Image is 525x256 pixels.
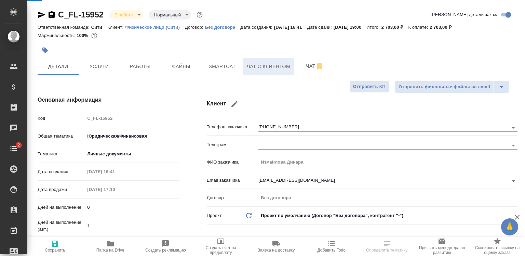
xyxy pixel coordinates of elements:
span: Добавить Todo [318,248,346,253]
p: [DATE] 16:41 [274,25,307,30]
button: Призвать менеджера по развитию [414,237,470,256]
p: Email заказчика [207,177,259,184]
button: Папка на Drive [83,237,138,256]
p: Общая тематика [38,133,85,140]
p: Дата создания: [240,25,274,30]
p: Маржинальность: [38,33,77,38]
p: Телеграм [207,141,259,148]
button: Отправить КП [349,81,389,93]
span: Создать рекламацию [145,248,186,253]
p: Дата продажи [38,186,85,193]
button: Open [509,141,518,150]
button: 🙏 [501,218,518,235]
p: Дней на выполнение (авт.) [38,219,85,233]
a: C_FL-15952 [58,10,104,19]
button: Создать рекламацию [138,237,193,256]
div: Юридическая/Финансовая [85,130,179,142]
p: Проект [207,212,222,219]
input: Пустое поле [85,221,179,231]
button: Определить тематику [359,237,415,256]
svg: Отписаться [315,62,324,71]
button: Скопировать ссылку [48,11,56,19]
button: Open [509,123,518,132]
span: Призвать менеджера по развитию [418,245,466,255]
p: Ответственная команда: [38,25,91,30]
button: Добавить тэг [38,43,53,58]
p: [DATE] 19:00 [334,25,367,30]
input: Пустое поле [85,167,145,177]
span: Отправить финальные файлы на email [399,83,490,91]
span: Smartcat [206,62,239,71]
span: 2 [13,142,24,149]
h4: Клиент [207,96,517,112]
p: Физическое лицо (Сити) [125,25,185,30]
span: Скопировать ссылку на оценку заказа [474,245,521,255]
button: Сохранить [27,237,83,256]
button: Доп статусы указывают на важность/срочность заказа [195,10,204,19]
button: Отправить финальные файлы на email [395,81,494,93]
button: Open [509,176,518,186]
button: Скопировать ссылку на оценку заказа [470,237,525,256]
input: Пустое поле [258,193,517,203]
a: 2 [2,140,26,157]
p: Сити [91,25,107,30]
div: Личные документы [85,148,179,160]
span: Детали [42,62,75,71]
span: Файлы [165,62,198,71]
p: Тематика [38,151,85,157]
button: Нормальный [152,12,183,18]
p: Дата сдачи: [307,25,333,30]
button: В работе [112,12,135,18]
button: 0.80 RUB; [90,31,99,40]
input: Пустое поле [258,157,517,167]
p: Дата создания [38,168,85,175]
a: Без договора [205,24,241,30]
div: split button [395,81,509,93]
p: Договор: [185,25,205,30]
input: ✎ Введи что-нибудь [85,202,179,212]
p: Клиент: [107,25,125,30]
span: Чат [298,62,331,71]
span: Папка на Drive [96,248,124,253]
p: Договор [207,194,259,201]
button: Скопировать ссылку для ЯМессенджера [38,11,46,19]
p: Код [38,115,85,122]
span: Создать счет на предоплату [197,245,244,255]
button: Добавить Todo [304,237,359,256]
a: Физическое лицо (Сити) [125,24,185,30]
input: Пустое поле [85,184,145,194]
div: В работе [149,10,191,20]
span: Отправить КП [353,83,386,91]
span: Определить тематику [366,248,407,253]
p: 2 703,00 ₽ [430,25,457,30]
span: Услуги [83,62,116,71]
span: [PERSON_NAME] детали заказа [431,11,499,18]
div: В работе [109,10,143,20]
p: К оплате: [408,25,430,30]
button: Заявка на доставку [248,237,304,256]
span: Чат с клиентом [247,62,290,71]
p: Телефон заказчика [207,124,259,130]
div: Проект по умолчанию (Договор "Без договора", контрагент "-") [258,210,517,221]
p: 2 703,00 ₽ [381,25,408,30]
span: Сохранить [45,248,65,253]
button: Создать счет на предоплату [193,237,248,256]
p: Дней на выполнение [38,204,85,211]
input: Пустое поле [85,113,179,123]
h4: Основная информация [38,96,179,104]
p: Итого: [366,25,381,30]
p: ФИО заказчика [207,159,259,166]
p: 100% [77,33,90,38]
p: Без договора [205,25,241,30]
span: 🙏 [504,220,515,234]
span: Заявка на доставку [258,248,295,253]
span: Работы [124,62,157,71]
